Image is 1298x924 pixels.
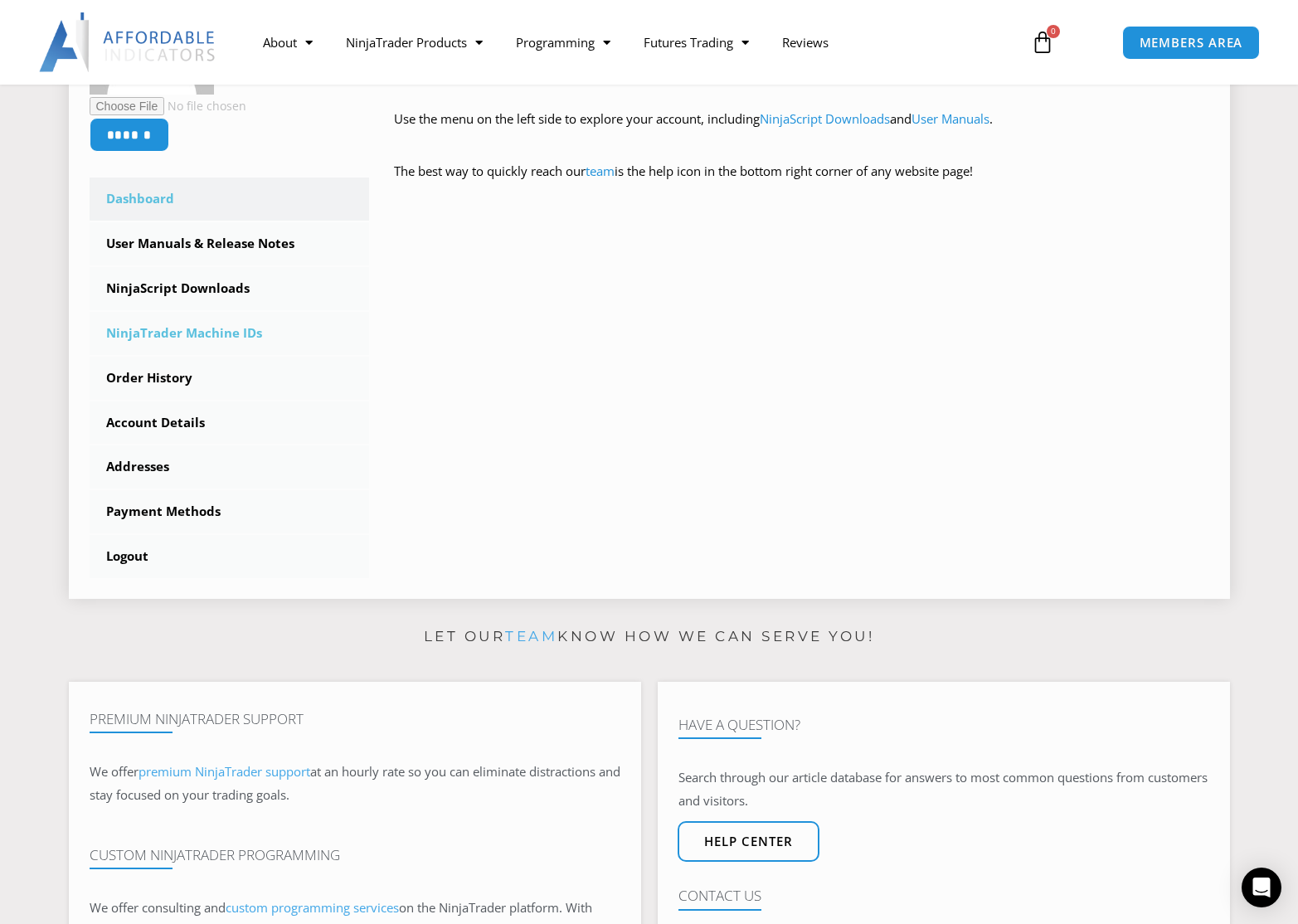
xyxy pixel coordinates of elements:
[90,763,139,780] span: We offer
[394,160,1209,207] p: The best way to quickly reach our is the help icon in the bottom right corner of any website page!
[760,110,890,127] a: NinjaScript Downloads
[678,766,1209,813] p: Search through our article database for answers to most common questions from customers and visit...
[1006,18,1079,66] a: 0
[226,899,399,916] a: custom programming services
[246,23,329,61] a: About
[69,624,1230,650] p: Let our know how we can serve you!
[39,12,217,72] img: LogoAI | Affordable Indicators – NinjaTrader
[627,23,766,61] a: Futures Trading
[912,110,989,127] a: User Manuals
[394,108,1209,154] p: Use the menu on the left side to explore your account, including and .
[139,763,310,780] a: premium NinjaTrader support
[678,717,1209,733] h4: Have A Question?
[1140,36,1243,49] span: MEMBERS AREA
[90,490,370,533] a: Payment Methods
[1122,26,1261,60] a: MEMBERS AREA
[90,267,370,310] a: NinjaScript Downloads
[90,899,399,916] span: We offer consulting and
[90,222,370,265] a: User Manuals & Release Notes
[90,711,620,727] h4: Premium NinjaTrader Support
[678,821,819,862] a: Help center
[1047,25,1060,38] span: 0
[90,178,370,221] a: Dashboard
[499,23,627,61] a: Programming
[766,23,845,61] a: Reviews
[505,628,557,644] a: team
[1242,868,1281,907] div: Open Intercom Messenger
[90,401,370,445] a: Account Details
[90,847,620,863] h4: Custom NinjaTrader Programming
[90,357,370,400] a: Order History
[90,178,370,578] nav: Account pages
[90,312,370,355] a: NinjaTrader Machine IDs
[329,23,499,61] a: NinjaTrader Products
[704,835,793,848] span: Help center
[90,445,370,489] a: Addresses
[90,535,370,578] a: Logout
[90,763,620,803] span: at an hourly rate so you can eliminate distractions and stay focused on your trading goals.
[246,23,1013,61] nav: Menu
[678,888,1209,904] h4: Contact Us
[586,163,615,179] a: team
